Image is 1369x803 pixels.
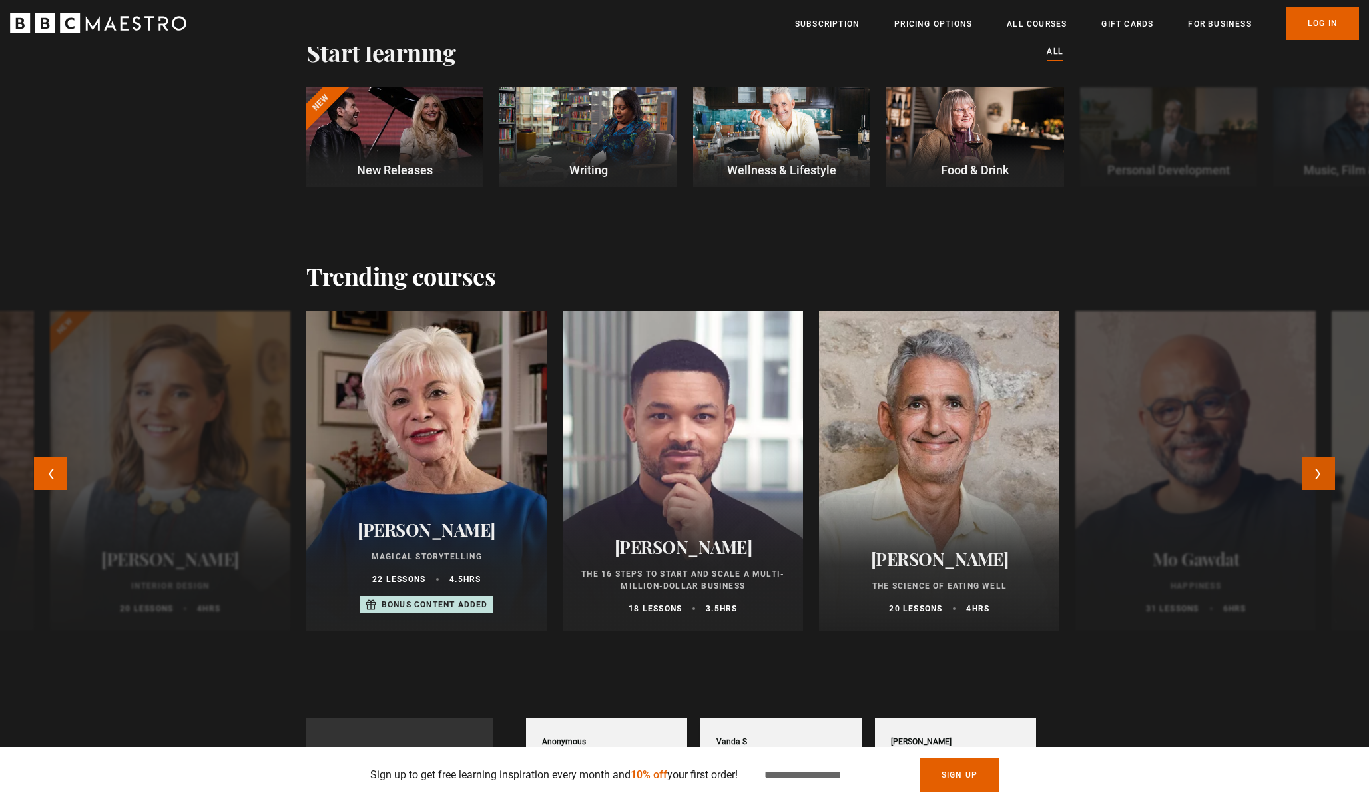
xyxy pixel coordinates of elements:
[120,603,173,615] p: 20 lessons
[542,736,586,748] div: Anonymous
[306,262,495,290] h2: Trending courses
[720,604,738,613] abbr: hrs
[1188,17,1251,31] a: For business
[972,604,990,613] abbr: hrs
[10,13,186,33] svg: BBC Maestro
[693,161,870,179] p: Wellness & Lifestyle
[795,7,1359,40] nav: Primary
[835,580,1043,592] p: The Science of Eating Well
[306,311,547,631] a: [PERSON_NAME] Magical Storytelling 22 lessons 4.5hrs Bonus content added
[1007,17,1067,31] a: All Courses
[66,580,274,592] p: Interior Design
[322,551,531,563] p: Magical Storytelling
[372,573,425,585] p: 22 lessons
[920,758,999,792] button: Sign Up
[795,17,860,31] a: Subscription
[197,603,220,615] p: 4
[1075,311,1316,631] a: Mo Gawdat Happiness 31 lessons 6hrs
[306,38,455,66] h2: Start learning
[202,604,220,613] abbr: hrs
[322,519,531,540] h2: [PERSON_NAME]
[966,603,989,615] p: 4
[499,87,677,187] a: Writing
[1146,603,1199,615] p: 31 lessons
[382,599,488,611] p: Bonus content added
[50,311,290,631] a: [PERSON_NAME] Interior Design 20 lessons 4hrs New
[716,736,747,748] div: Vanda S
[894,17,972,31] a: Pricing Options
[835,549,1043,569] h2: [PERSON_NAME]
[1101,17,1153,31] a: Gift Cards
[1286,7,1359,40] a: Log In
[886,161,1063,179] p: Food & Drink
[1223,603,1246,615] p: 6
[631,768,667,781] span: 10% off
[886,87,1063,187] a: Food & Drink
[579,568,787,592] p: The 16 Steps to Start and Scale a Multi-Million-Dollar Business
[66,549,274,569] h2: [PERSON_NAME]
[1091,549,1300,569] h2: Mo Gawdat
[1047,45,1063,59] a: All
[499,161,677,179] p: Writing
[449,573,481,585] p: 4.5
[1229,604,1246,613] abbr: hrs
[819,311,1059,631] a: [PERSON_NAME] The Science of Eating Well 20 lessons 4hrs
[891,736,952,748] div: [PERSON_NAME]
[706,603,737,615] p: 3.5
[370,767,738,783] p: Sign up to get free learning inspiration every month and your first order!
[306,161,483,179] p: New Releases
[693,87,870,187] a: Wellness & Lifestyle
[889,603,942,615] p: 20 lessons
[1091,580,1300,592] p: Happiness
[563,311,803,631] a: [PERSON_NAME] The 16 Steps to Start and Scale a Multi-Million-Dollar Business 18 lessons 3.5hrs
[1080,161,1257,179] p: Personal Development
[306,87,483,187] a: New New Releases
[1080,87,1257,187] a: Personal Development
[629,603,682,615] p: 18 lessons
[579,537,787,557] h2: [PERSON_NAME]
[463,575,481,584] abbr: hrs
